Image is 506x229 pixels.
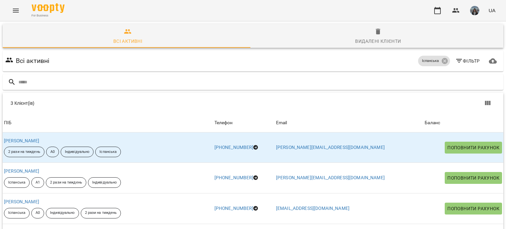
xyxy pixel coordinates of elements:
[480,95,495,111] button: Вигляд колонок
[88,177,121,188] div: Індивідуально
[470,6,479,15] img: 5016bfd3fcb89ecb1154f9e8b701e3c2.jpg
[486,4,498,16] button: UA
[113,37,142,45] div: Всі активні
[422,58,439,64] p: Іспанська
[4,147,44,157] div: 2 рази на тиждень
[32,14,65,18] span: For Business
[85,210,117,216] p: 2 рази на тиждень
[425,119,440,127] div: Баланс
[276,175,385,180] a: [PERSON_NAME][EMAIL_ADDRESS][DOMAIN_NAME]
[447,174,499,182] span: Поповнити рахунок
[8,3,24,18] button: Menu
[445,172,502,184] button: Поповнити рахунок
[4,119,12,127] div: ПІБ
[214,175,253,180] a: [PHONE_NUMBER]
[425,119,502,127] span: Баланс
[4,177,30,188] div: Іспанська
[276,145,385,150] a: [PERSON_NAME][EMAIL_ADDRESS][DOMAIN_NAME]
[61,147,94,157] div: Індивідуально
[16,56,50,66] h6: Всі активні
[4,199,39,204] a: [PERSON_NAME]
[214,145,253,150] a: [PHONE_NUMBER]
[46,177,86,188] div: 2 рази на тиждень
[425,119,440,127] div: Sort
[36,180,40,186] p: A1
[8,210,25,216] p: Іспанська
[65,149,89,155] p: Індивідуально
[214,119,273,127] span: Телефон
[418,56,450,66] div: Іспанська
[4,138,39,143] a: [PERSON_NAME]
[276,119,422,127] span: Email
[214,119,233,127] div: Телефон
[276,206,350,211] a: [EMAIL_ADDRESS][DOMAIN_NAME]
[50,210,74,216] p: Індивідуально
[11,100,257,106] div: 3 Клієнт(ів)
[99,149,117,155] p: Іспанська
[445,203,502,215] button: Поповнити рахунок
[214,206,253,211] a: [PHONE_NUMBER]
[32,3,65,13] img: Voopty Logo
[95,147,121,157] div: Іспанська
[50,149,55,155] p: A0
[489,7,495,14] span: UA
[447,144,499,152] span: Поповнити рахунок
[4,119,12,127] div: Sort
[455,57,480,65] span: Фільтр
[46,147,59,157] div: A0
[276,119,287,127] div: Sort
[4,208,30,218] div: Іспанська
[4,119,212,127] span: ПІБ
[276,119,287,127] div: Email
[3,93,503,114] div: Table Toolbar
[8,180,25,186] p: Іспанська
[36,210,40,216] p: А0
[31,177,44,188] div: A1
[92,180,117,186] p: Індивідуально
[81,208,121,218] div: 2 рази на тиждень
[445,142,502,154] button: Поповнити рахунок
[4,168,39,174] a: [PERSON_NAME]
[447,205,499,213] span: Поповнити рахунок
[31,208,44,218] div: А0
[355,37,401,45] div: Видалені клієнти
[453,55,483,67] button: Фільтр
[50,180,82,186] p: 2 рази на тиждень
[8,149,40,155] p: 2 рази на тиждень
[46,208,79,218] div: Індивідуально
